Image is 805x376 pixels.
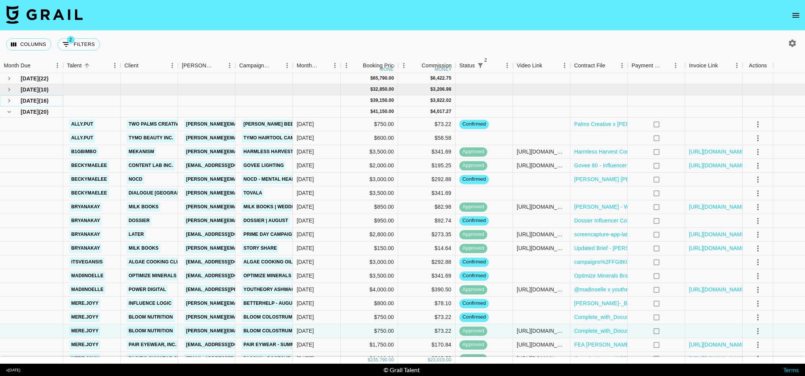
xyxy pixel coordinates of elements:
[69,175,109,184] a: beckymaelee
[456,58,513,73] div: Status
[69,257,105,267] a: itsvegansis
[689,355,747,362] a: [URL][DOMAIN_NAME]
[297,189,314,197] div: Aug '25
[574,203,705,211] a: [PERSON_NAME] - Wedding - Creative Brief 2 (1).pdf
[184,271,270,281] a: [EMAIL_ADDRESS][DOMAIN_NAME]
[373,75,394,82] div: 65,790.00
[242,119,376,129] a: [PERSON_NAME] Beef Mini's | Costco UGC Campaign
[749,58,767,73] div: Actions
[21,108,39,116] span: [DATE]
[224,60,235,71] button: Menu
[433,86,451,93] div: 3,206.98
[184,175,348,184] a: [PERSON_NAME][EMAIL_ADDRESS][PERSON_NAME][DOMAIN_NAME]
[616,60,628,71] button: Menu
[459,258,489,266] span: confirmed
[127,216,152,226] a: Dossier
[242,312,336,322] a: Bloom Colostrum | 2 of 2 - August
[127,285,168,294] a: Power Digital
[459,314,489,321] span: confirmed
[69,216,102,226] a: bryanakay
[459,355,487,362] span: approved
[4,84,15,95] button: see children
[370,97,373,104] div: $
[670,60,681,71] button: Menu
[574,299,699,307] a: [PERSON_NAME]-_BetterHelp_-_August_2025.pdf
[242,257,345,267] a: Algae Cooking Oil - Ongoing - August
[430,97,433,104] div: $
[370,86,373,93] div: $
[628,58,685,73] div: Payment Sent
[69,299,100,308] a: mere.joyy
[341,242,398,255] div: $150.00
[69,312,100,322] a: mere.joyy
[574,244,726,252] a: Updated Brief - [PERSON_NAME] - Wedding Album (2) (1).pdf
[184,230,270,239] a: [EMAIL_ADDRESS][DOMAIN_NAME]
[517,148,566,155] div: https://www.instagram.com/p/DNgJfVhxyQb/
[373,97,394,104] div: 39,150.00
[52,60,63,71] button: Menu
[486,60,496,71] button: Sort
[297,299,314,307] div: Aug '25
[475,60,486,71] div: 2 active filters
[459,121,489,128] span: confirmed
[69,202,102,212] a: bryanakay
[341,338,398,352] div: $1,750.00
[127,133,175,143] a: TYMO BEAUTY INC.
[297,148,314,155] div: Aug '25
[689,148,747,155] a: [URL][DOMAIN_NAME]
[751,242,764,255] button: select merge strategy
[689,58,718,73] div: Invoice Link
[459,341,487,348] span: approved
[689,203,747,211] a: [URL][DOMAIN_NAME]
[398,131,456,145] div: $58.58
[430,357,451,363] div: 23,019.00
[184,202,348,212] a: [PERSON_NAME][EMAIL_ADDRESS][PERSON_NAME][DOMAIN_NAME]
[242,244,279,253] a: Story Share
[184,340,270,350] a: [EMAIL_ADDRESS][DOMAIN_NAME]
[184,147,348,157] a: [PERSON_NAME][EMAIL_ADDRESS][PERSON_NAME][DOMAIN_NAME]
[459,58,475,73] div: Status
[398,255,456,269] div: $292.88
[751,132,764,145] button: select merge strategy
[341,269,398,283] div: $3,500.00
[459,176,489,183] span: confirmed
[751,256,764,269] button: select merge strategy
[398,173,456,186] div: $292.88
[184,119,309,129] a: [PERSON_NAME][EMAIL_ADDRESS][DOMAIN_NAME]
[127,271,178,281] a: Optimize Minerals
[4,73,15,84] button: see children
[751,159,764,172] button: select merge strategy
[398,60,410,71] button: Menu
[67,36,75,44] span: 2
[398,283,456,297] div: $390.50
[184,216,309,226] a: [PERSON_NAME][EMAIL_ADDRESS][DOMAIN_NAME]
[632,58,661,73] div: Payment Sent
[517,58,542,73] div: Video Link
[341,352,398,366] div: $6,000.00
[341,283,398,297] div: $4,000.00
[341,297,398,311] div: $800.00
[501,60,513,71] button: Menu
[318,60,329,71] button: Sort
[430,108,433,115] div: $
[69,147,98,157] a: b1gbimbo
[242,354,309,363] a: Pacsun - Bootcut Jeans
[368,357,371,363] div: $
[398,200,456,214] div: $82.98
[542,60,553,71] button: Sort
[178,58,235,73] div: Booker
[689,286,747,293] a: [URL][DOMAIN_NAME]
[69,354,100,363] a: mere.joyy
[341,145,398,159] div: $3,500.00
[57,38,100,51] button: Show filters
[242,202,320,212] a: Milk Books | Wedding Album
[182,58,213,73] div: [PERSON_NAME]
[459,231,487,238] span: approved
[433,108,451,115] div: 4,017.27
[718,60,729,71] button: Sort
[574,313,710,321] a: Complete_with_Docusign_Meredith_Good_x_Bloom.pdf
[69,119,95,129] a: ally.put
[341,311,398,324] div: $750.00
[574,341,770,348] a: FEA [PERSON_NAME] Good x Pair Eyewear 2025 Campaign Agreement (2).pdf
[139,60,149,71] button: Sort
